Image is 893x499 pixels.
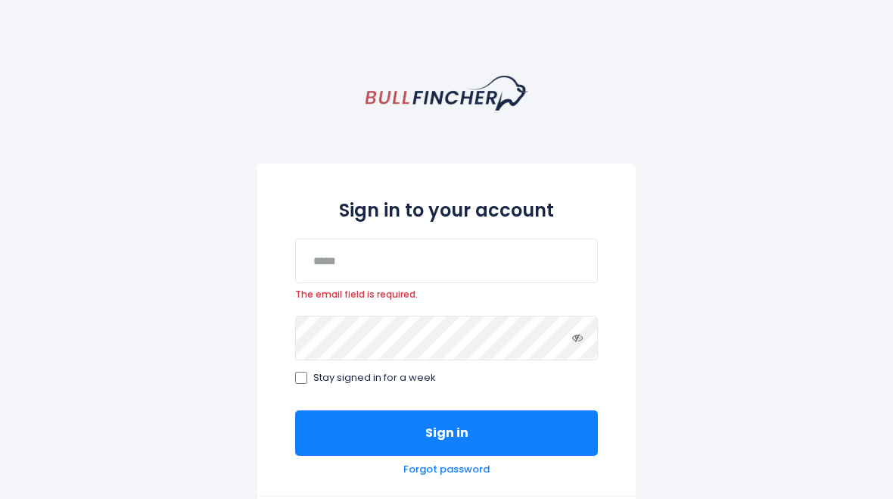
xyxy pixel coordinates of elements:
[403,463,490,476] a: Forgot password
[313,372,436,385] span: Stay signed in for a week
[295,288,598,301] span: The email field is required.
[295,372,307,384] input: Stay signed in for a week
[295,197,598,223] h2: Sign in to your account
[295,410,598,456] button: Sign in
[366,76,528,111] a: homepage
